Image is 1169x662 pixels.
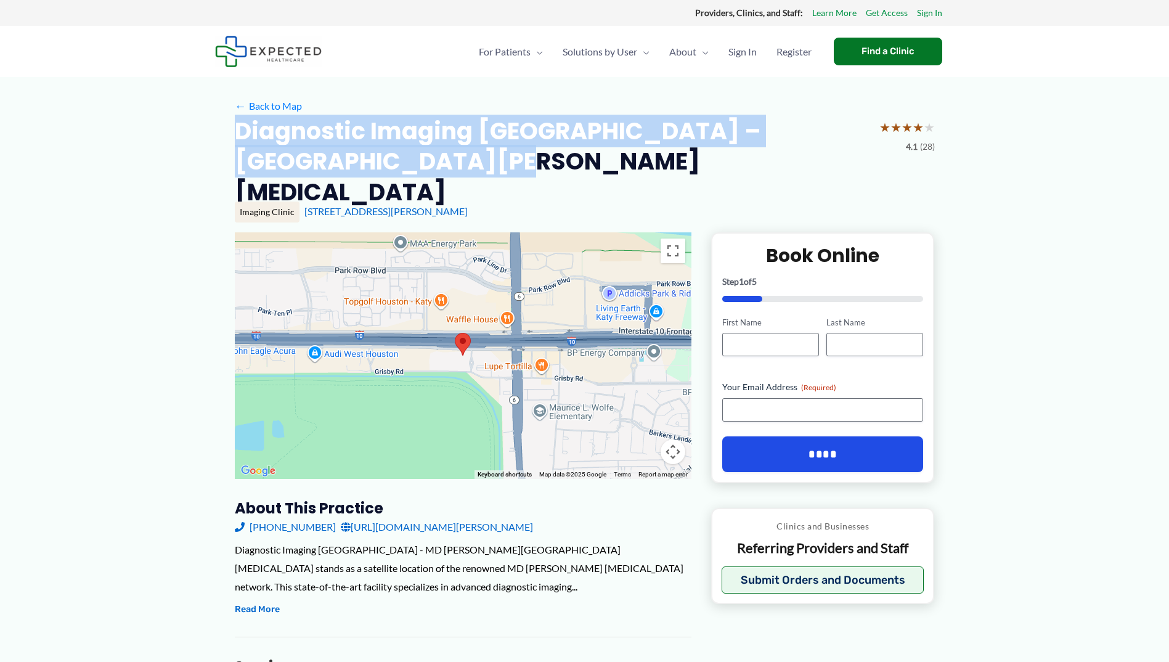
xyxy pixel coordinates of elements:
[739,276,744,287] span: 1
[776,30,812,73] span: Register
[478,470,532,479] button: Keyboard shortcuts
[235,202,299,223] div: Imaging Clinic
[238,463,279,479] img: Google
[638,471,688,478] a: Report a map error
[235,499,691,518] h3: About this practice
[924,116,935,139] span: ★
[235,97,302,115] a: ←Back to Map
[479,30,531,73] span: For Patients
[661,439,685,464] button: Map camera controls
[752,276,757,287] span: 5
[304,205,468,217] a: [STREET_ADDRESS][PERSON_NAME]
[469,30,553,73] a: For PatientsMenu Toggle
[722,381,924,393] label: Your Email Address
[722,277,924,286] p: Step of
[722,317,819,329] label: First Name
[801,383,836,392] span: (Required)
[695,7,803,18] strong: Providers, Clinics, and Staff:
[834,38,942,65] a: Find a Clinic
[637,30,650,73] span: Menu Toggle
[767,30,821,73] a: Register
[722,539,924,557] p: Referring Providers and Staff
[879,116,890,139] span: ★
[722,566,924,594] button: Submit Orders and Documents
[661,239,685,263] button: Toggle fullscreen view
[238,463,279,479] a: Open this area in Google Maps (opens a new window)
[722,518,924,534] p: Clinics and Businesses
[531,30,543,73] span: Menu Toggle
[902,116,913,139] span: ★
[906,139,918,155] span: 4.1
[669,30,696,73] span: About
[553,30,659,73] a: Solutions by UserMenu Toggle
[826,317,923,329] label: Last Name
[341,518,533,536] a: [URL][DOMAIN_NAME][PERSON_NAME]
[235,116,870,207] h2: Diagnostic Imaging [GEOGRAPHIC_DATA] – [GEOGRAPHIC_DATA][PERSON_NAME][MEDICAL_DATA]
[722,243,924,268] h2: Book Online
[563,30,637,73] span: Solutions by User
[235,100,246,112] span: ←
[215,36,322,67] img: Expected Healthcare Logo - side, dark font, small
[728,30,757,73] span: Sign In
[235,541,691,595] div: Diagnostic Imaging [GEOGRAPHIC_DATA] - MD [PERSON_NAME][GEOGRAPHIC_DATA][MEDICAL_DATA] stands as ...
[812,5,857,21] a: Learn More
[469,30,821,73] nav: Primary Site Navigation
[719,30,767,73] a: Sign In
[920,139,935,155] span: (28)
[235,602,280,617] button: Read More
[890,116,902,139] span: ★
[614,471,631,478] a: Terms (opens in new tab)
[866,5,908,21] a: Get Access
[539,471,606,478] span: Map data ©2025 Google
[659,30,719,73] a: AboutMenu Toggle
[917,5,942,21] a: Sign In
[913,116,924,139] span: ★
[696,30,709,73] span: Menu Toggle
[235,518,336,536] a: [PHONE_NUMBER]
